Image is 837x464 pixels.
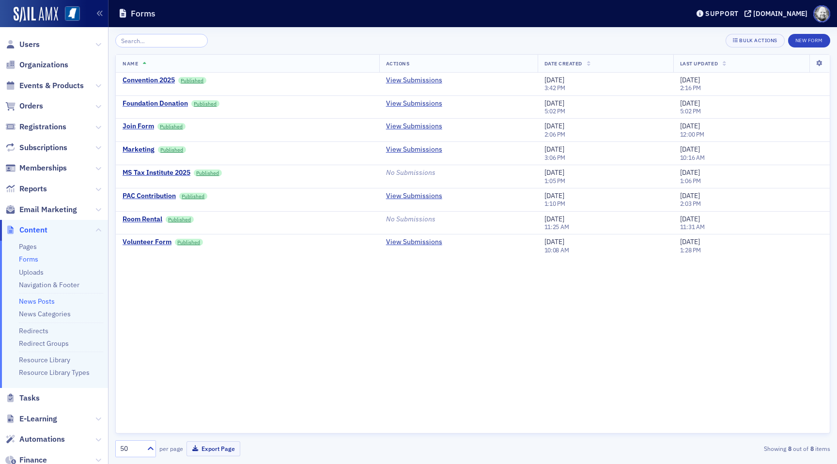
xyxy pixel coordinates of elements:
[680,60,718,67] span: Last Updated
[544,76,564,84] span: [DATE]
[386,169,531,177] div: No Submissions
[680,223,705,231] time: 11:31 AM
[19,242,37,251] a: Pages
[19,184,47,194] span: Reports
[680,130,704,138] time: 12:00 PM
[186,441,240,456] button: Export Page
[680,76,700,84] span: [DATE]
[19,280,79,289] a: Navigation & Footer
[5,39,40,50] a: Users
[19,60,68,70] span: Organizations
[123,192,176,201] a: PAC Contribution
[680,84,701,92] time: 2:16 PM
[19,255,38,263] a: Forms
[175,239,203,246] a: Published
[680,237,700,246] span: [DATE]
[65,6,80,21] img: SailAMX
[123,145,155,154] a: Marketing
[194,170,222,176] a: Published
[5,434,65,445] a: Automations
[544,177,565,185] time: 1:05 PM
[5,122,66,132] a: Registrations
[19,122,66,132] span: Registrations
[19,297,55,306] a: News Posts
[680,246,701,254] time: 1:28 PM
[19,204,77,215] span: Email Marketing
[544,122,564,130] span: [DATE]
[739,38,777,43] div: Bulk Actions
[123,215,162,224] div: Room Rental
[19,434,65,445] span: Automations
[599,444,830,453] div: Showing out of items
[786,444,793,453] strong: 8
[544,154,565,161] time: 3:06 PM
[19,356,70,364] a: Resource Library
[123,99,188,108] a: Foundation Donation
[744,10,811,17] button: [DOMAIN_NAME]
[5,80,84,91] a: Events & Products
[386,60,410,67] span: Actions
[19,414,57,424] span: E-Learning
[5,414,57,424] a: E-Learning
[544,200,565,207] time: 1:10 PM
[544,246,569,254] time: 10:08 AM
[386,215,531,224] div: No Submissions
[179,193,207,200] a: Published
[14,7,58,22] img: SailAMX
[386,192,442,201] a: View Submissions
[123,238,171,247] a: Volunteer Form
[131,8,155,19] h1: Forms
[123,60,138,67] span: Name
[386,145,442,154] a: View Submissions
[813,5,830,22] span: Profile
[123,169,190,177] a: MS Tax Institute 2025
[544,99,564,108] span: [DATE]
[19,225,47,235] span: Content
[680,145,700,154] span: [DATE]
[5,184,47,194] a: Reports
[191,100,219,107] a: Published
[5,60,68,70] a: Organizations
[788,34,830,47] button: New Form
[680,107,701,115] time: 5:02 PM
[5,204,77,215] a: Email Marketing
[386,238,442,247] a: View Submissions
[544,84,565,92] time: 3:42 PM
[544,168,564,177] span: [DATE]
[680,168,700,177] span: [DATE]
[5,225,47,235] a: Content
[58,6,80,23] a: View Homepage
[544,130,565,138] time: 2:06 PM
[680,215,700,223] span: [DATE]
[158,146,186,153] a: Published
[705,9,739,18] div: Support
[115,34,208,47] input: Search…
[680,122,700,130] span: [DATE]
[544,215,564,223] span: [DATE]
[123,122,154,131] div: Join Form
[544,237,564,246] span: [DATE]
[19,339,69,348] a: Redirect Groups
[680,200,701,207] time: 2:03 PM
[19,326,48,335] a: Redirects
[19,393,40,403] span: Tasks
[386,99,442,108] a: View Submissions
[680,177,701,185] time: 1:06 PM
[680,99,700,108] span: [DATE]
[680,191,700,200] span: [DATE]
[788,35,830,44] a: New Form
[808,444,815,453] strong: 8
[5,393,40,403] a: Tasks
[19,309,71,318] a: News Categories
[386,76,442,85] a: View Submissions
[544,60,582,67] span: Date Created
[544,145,564,154] span: [DATE]
[123,76,175,85] a: Convention 2025
[5,101,43,111] a: Orders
